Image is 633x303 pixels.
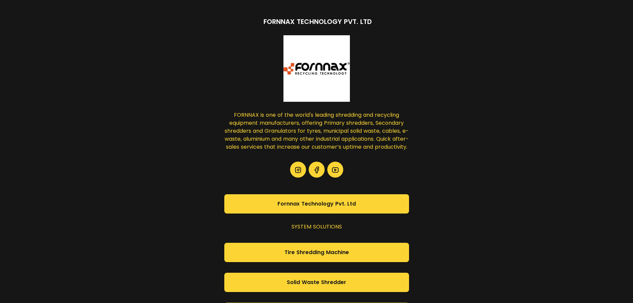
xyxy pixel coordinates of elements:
a: Solid Waste Shredder [224,273,409,292]
h1: Fornnax Technology Pvt. Ltd [264,17,372,27]
div: FORNNAX is one of the world's leading shredding and recycling equipment manufacturers, offering P... [224,111,409,152]
div: SYSTEM SOLUTIONS [224,223,409,232]
a: Fornnax Technology Pvt. Ltd [224,194,409,214]
a: Tire Shredding Machine [224,243,409,262]
img: cb33dbd0-4adc-42f4-b26b-d8e6055d1aca [283,35,350,102]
